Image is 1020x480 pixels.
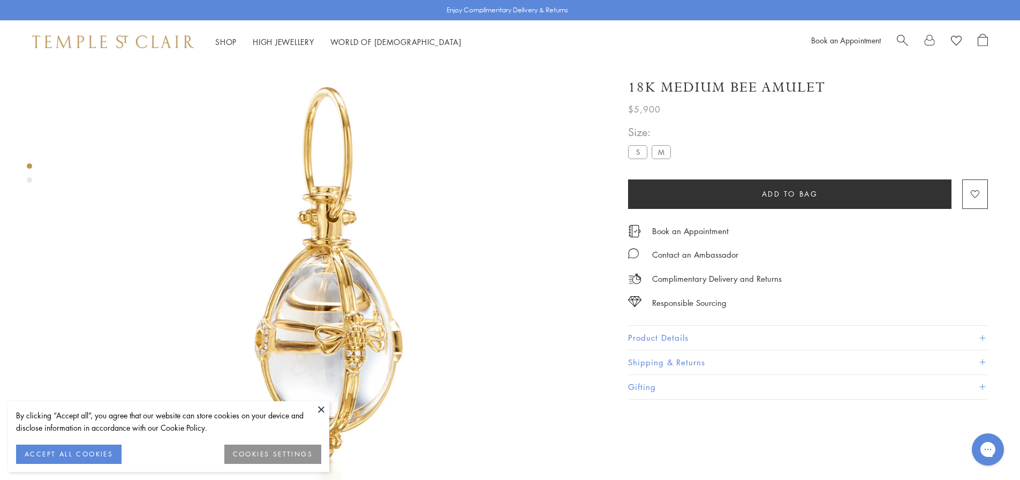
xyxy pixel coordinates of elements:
nav: Main navigation [215,35,462,49]
img: icon_appointment.svg [628,225,641,237]
a: World of [DEMOGRAPHIC_DATA]World of [DEMOGRAPHIC_DATA] [330,36,462,47]
div: Product gallery navigation [27,161,32,191]
div: By clicking “Accept all”, you agree that our website can store cookies on your device and disclos... [16,409,321,434]
a: Search [897,34,908,50]
p: Enjoy Complimentary Delivery & Returns [447,5,568,16]
button: Gifting [628,375,988,399]
img: icon_delivery.svg [628,272,641,286]
button: Product Details [628,326,988,350]
a: View Wishlist [951,34,962,50]
a: Book an Appointment [652,225,729,237]
label: M [652,145,671,159]
button: COOKIES SETTINGS [224,445,321,464]
span: Size: [628,123,675,141]
span: Add to bag [762,188,818,200]
button: Add to bag [628,179,951,209]
img: MessageIcon-01_2.svg [628,248,639,259]
div: Responsible Sourcing [652,296,727,310]
a: High JewelleryHigh Jewellery [253,36,314,47]
button: Shipping & Returns [628,350,988,374]
a: Open Shopping Bag [978,34,988,50]
img: Temple St. Clair [32,35,194,48]
span: $5,900 [628,102,661,116]
h1: 18K Medium Bee Amulet [628,78,826,97]
a: ShopShop [215,36,237,47]
p: Complimentary Delivery and Returns [652,272,782,286]
label: S [628,145,647,159]
img: icon_sourcing.svg [628,296,641,307]
iframe: Gorgias live chat messenger [966,430,1009,469]
a: Book an Appointment [811,35,881,46]
div: Contact an Ambassador [652,248,738,261]
button: ACCEPT ALL COOKIES [16,445,122,464]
